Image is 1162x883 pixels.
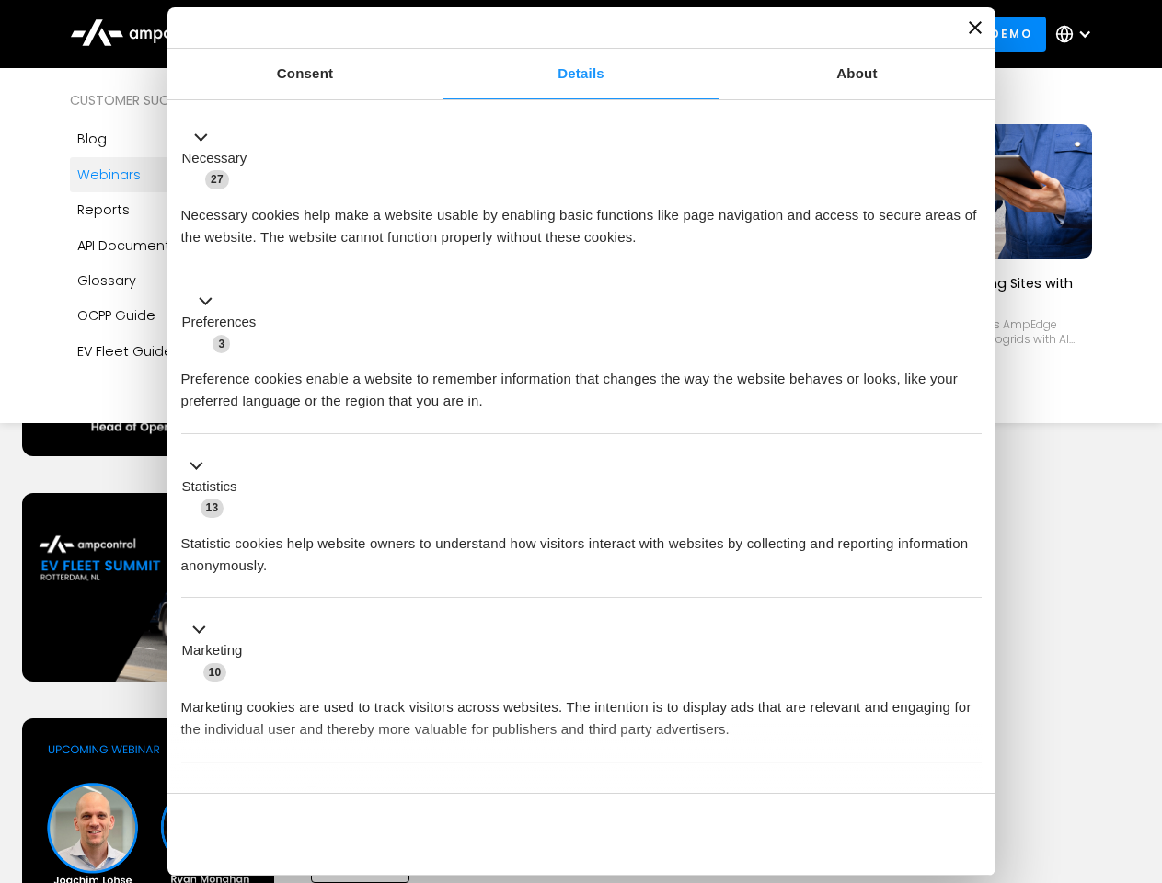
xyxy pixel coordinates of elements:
button: Marketing (10) [181,619,254,683]
a: OCPP Guide [70,298,298,333]
div: Statistic cookies help website owners to understand how visitors interact with websites by collec... [181,519,982,577]
a: About [719,49,995,99]
div: Preference cookies enable a website to remember information that changes the way the website beha... [181,354,982,412]
span: 2 [304,786,321,804]
div: Customer success [70,90,298,110]
div: EV Fleet Guide [77,341,173,361]
div: OCPP Guide [77,305,155,326]
div: Blog [77,129,107,149]
label: Statistics [182,476,237,498]
div: Reports [77,200,130,220]
a: Blog [70,121,298,156]
label: Preferences [182,312,257,333]
div: Necessary cookies help make a website usable by enabling basic functions like page navigation and... [181,190,982,248]
button: Unclassified (2) [181,783,332,806]
button: Necessary (27) [181,126,259,190]
a: Details [443,49,719,99]
a: Reports [70,192,298,227]
div: Webinars [77,165,141,185]
button: Preferences (3) [181,291,268,355]
label: Necessary [182,148,247,169]
label: Marketing [182,640,243,661]
a: Webinars [70,157,298,192]
div: Glossary [77,270,136,291]
div: Marketing cookies are used to track visitors across websites. The intention is to display ads tha... [181,682,982,740]
button: Close banner [969,21,982,34]
a: EV Fleet Guide [70,334,298,369]
span: 3 [213,335,230,353]
span: 13 [201,499,224,517]
a: Consent [167,49,443,99]
span: 27 [205,170,229,189]
button: Statistics (13) [181,454,248,519]
div: API Documentation [77,235,205,256]
a: Glossary [70,263,298,298]
span: 10 [203,663,227,682]
button: Okay [717,808,981,861]
a: API Documentation [70,228,298,263]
